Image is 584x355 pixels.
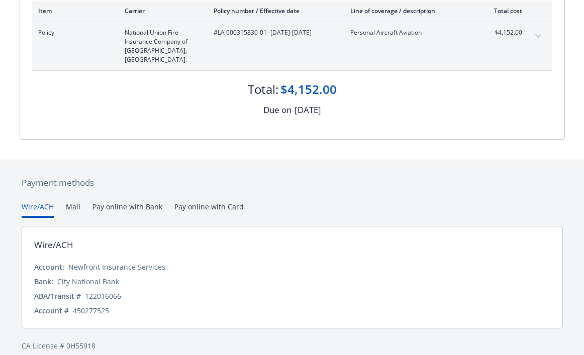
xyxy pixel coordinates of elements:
[125,28,198,64] span: National Union Fire Insurance Company of [GEOGRAPHIC_DATA], [GEOGRAPHIC_DATA].
[66,201,80,218] button: Mail
[57,276,119,287] div: City National Bank
[174,201,244,218] button: Pay online with Card
[38,28,109,37] span: Policy
[34,262,64,272] div: Account:
[295,103,321,116] div: [DATE]
[85,291,121,301] div: 122016066
[125,7,198,15] div: Carrier
[32,22,552,70] div: PolicyNational Union Fire Insurance Company of [GEOGRAPHIC_DATA], [GEOGRAPHIC_DATA].#LA 000315830...
[214,28,334,37] span: #LA 000315830-01 - [DATE]-[DATE]
[92,201,162,218] button: Pay online with Bank
[34,305,69,316] div: Account #
[248,81,278,98] div: Total:
[484,28,522,37] span: $4,152.00
[214,7,334,15] div: Policy number / Effective date
[68,262,165,272] div: Newfront Insurance Services
[263,103,291,116] div: Due on
[22,201,54,218] button: Wire/ACH
[22,176,563,189] div: Payment methods
[34,276,53,287] div: Bank:
[73,305,109,316] div: 450277525
[484,7,522,15] div: Total cost
[22,340,563,351] div: CA License # 0H55918
[350,28,468,37] span: Personal Aircraft Aviation
[530,28,546,44] button: expand content
[280,81,337,98] div: $4,152.00
[350,7,468,15] div: Line of coverage / description
[38,7,109,15] div: Item
[34,291,81,301] div: ABA/Transit #
[34,239,73,252] div: Wire/ACH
